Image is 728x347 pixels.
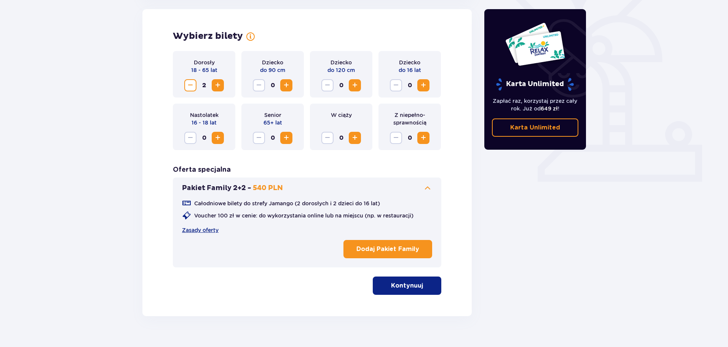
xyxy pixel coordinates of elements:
p: W ciąży [331,111,352,119]
button: Decrease [390,132,402,144]
span: 0 [335,79,347,91]
button: Kontynuuj [373,277,441,295]
button: Increase [280,79,292,91]
button: Increase [417,132,429,144]
button: Increase [349,79,361,91]
button: Decrease [321,79,334,91]
p: Z niepełno­sprawnością [385,111,435,126]
span: 0 [404,132,416,144]
p: do 120 cm [327,66,355,74]
button: Increase [212,132,224,144]
span: 0 [267,79,279,91]
p: Całodniowe bilety do strefy Jamango (2 dorosłych i 2 dzieci do 16 lat) [194,200,380,207]
p: Wybierz bilety [173,30,243,42]
span: 0 [404,79,416,91]
a: Zasady oferty [182,226,219,234]
span: 0 [267,132,279,144]
button: Dodaj Pakiet Family [343,240,432,258]
p: Oferta specjalna [173,165,231,174]
p: 65+ lat [263,119,282,126]
p: Dziecko [399,59,420,66]
p: 18 - 65 lat [191,66,217,74]
p: Karta Unlimited [495,78,575,91]
p: Dziecko [330,59,352,66]
p: Dziecko [262,59,283,66]
button: Increase [280,132,292,144]
span: 2 [198,79,210,91]
button: Increase [349,132,361,144]
button: Decrease [253,132,265,144]
span: 0 [335,132,347,144]
button: Pakiet Family 2+2 -540 PLN [182,184,432,193]
button: Decrease [321,132,334,144]
p: Nastolatek [190,111,219,119]
span: 649 zł [541,106,558,112]
p: do 16 lat [399,66,421,74]
p: 16 - 18 lat [192,119,217,126]
p: 540 PLN [253,184,283,193]
p: Karta Unlimited [510,123,560,132]
p: Voucher 100 zł w cenie: do wykorzystania online lub na miejscu (np. w restauracji) [194,212,413,219]
p: Dorosły [194,59,215,66]
button: Decrease [184,79,196,91]
p: Senior [264,111,281,119]
button: Decrease [184,132,196,144]
button: Increase [417,79,429,91]
p: do 90 cm [260,66,285,74]
button: Decrease [390,79,402,91]
p: Pakiet Family 2+2 - [182,184,251,193]
button: Increase [212,79,224,91]
button: Decrease [253,79,265,91]
p: Dodaj Pakiet Family [356,245,419,253]
p: Zapłać raz, korzystaj przez cały rok. Już od ! [492,97,579,112]
p: Kontynuuj [391,281,423,290]
a: Karta Unlimited [492,118,579,137]
span: 0 [198,132,210,144]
